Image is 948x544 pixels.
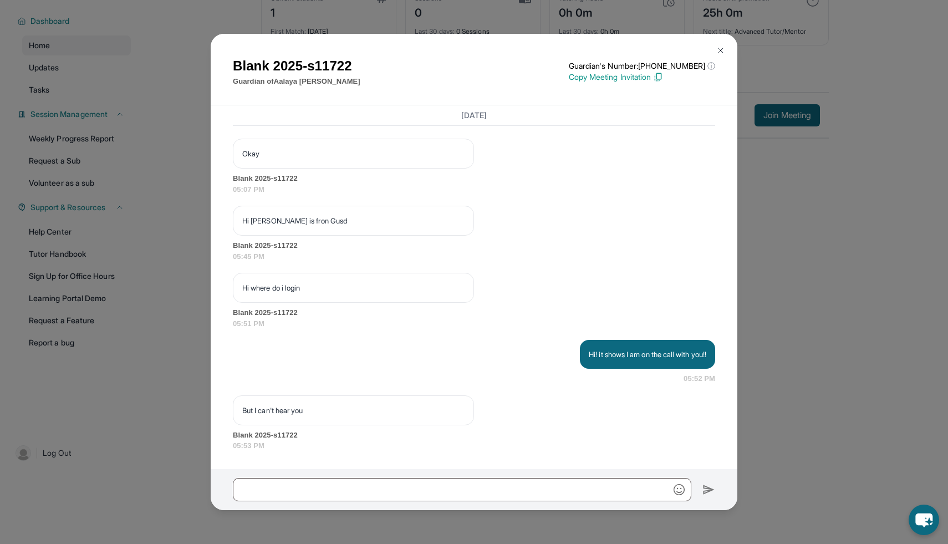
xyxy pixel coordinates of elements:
img: Emoji [674,484,685,495]
p: Guardian of Aalaya [PERSON_NAME] [233,76,360,87]
button: chat-button [909,505,939,535]
p: Hi [PERSON_NAME] is fron Gusd [242,215,465,226]
span: 05:51 PM [233,318,715,329]
span: 05:52 PM [684,373,715,384]
p: Hi where do i login [242,282,465,293]
p: Copy Meeting Invitation [569,72,715,83]
h3: [DATE] [233,110,715,121]
span: ⓘ [707,60,715,72]
img: Send icon [702,483,715,496]
p: Hi! it shows I am on the call with you!! [589,349,706,360]
span: Blank 2025-s11722 [233,430,715,441]
span: 05:53 PM [233,440,715,451]
img: Copy Icon [653,72,663,82]
span: Blank 2025-s11722 [233,240,715,251]
p: Okay [242,148,465,159]
span: 05:07 PM [233,184,715,195]
img: Close Icon [716,46,725,55]
span: 05:45 PM [233,251,715,262]
p: Guardian's Number: [PHONE_NUMBER] [569,60,715,72]
p: But I can't hear you [242,405,465,416]
span: Blank 2025-s11722 [233,307,715,318]
h1: Blank 2025-s11722 [233,56,360,76]
span: Blank 2025-s11722 [233,173,715,184]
